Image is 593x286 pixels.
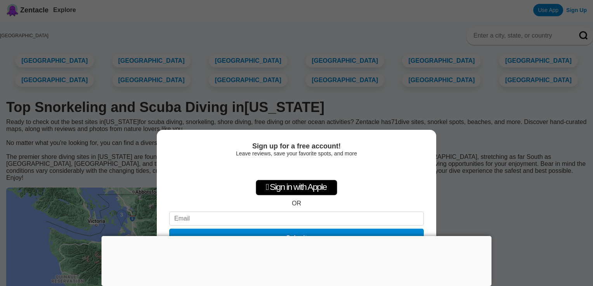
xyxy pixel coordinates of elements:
div: Sign in with Apple [256,180,337,195]
iframe: Sign in with Google Button [257,160,336,177]
iframe: Advertisement [102,236,492,284]
div: Leave reviews, save your favorite spots, and more [169,150,424,157]
input: Email [169,212,424,226]
button: Submit [169,229,424,247]
div: OR [292,200,301,207]
div: Sign up for a free account! [169,142,424,150]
